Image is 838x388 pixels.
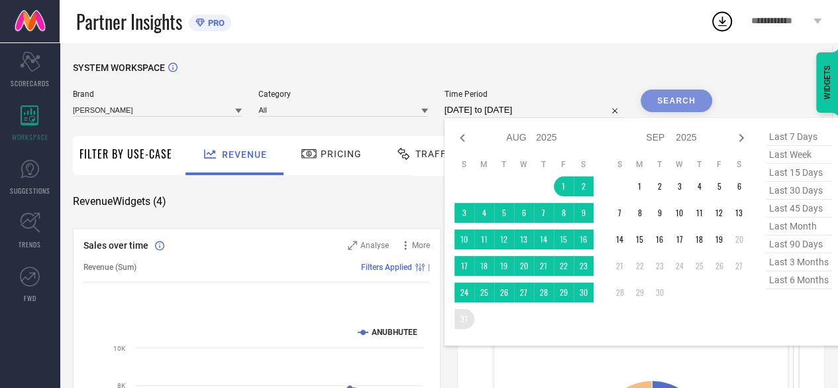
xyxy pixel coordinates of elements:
[372,328,417,337] text: ANUBHUTEE
[360,241,389,250] span: Analyse
[514,283,534,302] td: Wed Aug 27 2025
[73,195,166,208] span: Revenue Widgets ( 4 )
[534,256,554,276] td: Thu Aug 21 2025
[574,176,594,196] td: Sat Aug 02 2025
[729,256,749,276] td: Sat Sep 27 2025
[766,253,832,271] span: last 3 months
[766,182,832,200] span: last 30 days
[709,159,729,170] th: Friday
[574,256,594,276] td: Sat Aug 23 2025
[670,229,690,249] td: Wed Sep 17 2025
[454,229,474,249] td: Sun Aug 10 2025
[729,229,749,249] td: Sat Sep 20 2025
[650,283,670,302] td: Tue Sep 30 2025
[709,229,729,249] td: Fri Sep 19 2025
[534,229,554,249] td: Thu Aug 14 2025
[610,256,630,276] td: Sun Sep 21 2025
[24,293,36,303] span: FWD
[766,146,832,164] span: last week
[733,130,749,146] div: Next month
[361,263,412,272] span: Filters Applied
[729,159,749,170] th: Saturday
[554,159,574,170] th: Friday
[574,203,594,223] td: Sat Aug 09 2025
[650,159,670,170] th: Tuesday
[630,229,650,249] td: Mon Sep 15 2025
[670,159,690,170] th: Wednesday
[83,240,148,251] span: Sales over time
[474,159,494,170] th: Monday
[222,149,267,160] span: Revenue
[610,229,630,249] td: Sun Sep 14 2025
[348,241,357,250] svg: Zoom
[729,203,749,223] td: Sat Sep 13 2025
[650,229,670,249] td: Tue Sep 16 2025
[710,9,734,33] div: Open download list
[650,256,670,276] td: Tue Sep 23 2025
[445,90,624,99] span: Time Period
[630,283,650,302] td: Mon Sep 29 2025
[494,203,514,223] td: Tue Aug 05 2025
[514,229,534,249] td: Wed Aug 13 2025
[514,203,534,223] td: Wed Aug 06 2025
[494,256,514,276] td: Tue Aug 19 2025
[709,203,729,223] td: Fri Sep 12 2025
[12,132,48,142] span: WORKSPACE
[534,203,554,223] td: Thu Aug 07 2025
[690,159,709,170] th: Thursday
[321,149,362,159] span: Pricing
[630,159,650,170] th: Monday
[10,186,50,196] span: SUGGESTIONS
[11,78,50,88] span: SCORECARDS
[454,203,474,223] td: Sun Aug 03 2025
[690,203,709,223] td: Thu Sep 11 2025
[610,283,630,302] td: Sun Sep 28 2025
[19,239,41,249] span: TRENDS
[709,176,729,196] td: Fri Sep 05 2025
[670,203,690,223] td: Wed Sep 10 2025
[554,176,574,196] td: Fri Aug 01 2025
[412,241,430,250] span: More
[709,256,729,276] td: Fri Sep 26 2025
[729,176,749,196] td: Sat Sep 06 2025
[113,345,126,352] text: 10K
[474,203,494,223] td: Mon Aug 04 2025
[554,256,574,276] td: Fri Aug 22 2025
[454,130,470,146] div: Previous month
[574,159,594,170] th: Saturday
[610,159,630,170] th: Sunday
[474,229,494,249] td: Mon Aug 11 2025
[494,283,514,302] td: Tue Aug 26 2025
[630,256,650,276] td: Mon Sep 22 2025
[73,90,242,99] span: Brand
[766,128,832,146] span: last 7 days
[454,256,474,276] td: Sun Aug 17 2025
[630,176,650,196] td: Mon Sep 01 2025
[474,256,494,276] td: Mon Aug 18 2025
[454,159,474,170] th: Sunday
[454,283,474,302] td: Sun Aug 24 2025
[650,203,670,223] td: Tue Sep 09 2025
[766,271,832,289] span: last 6 months
[766,235,832,253] span: last 90 days
[83,263,136,272] span: Revenue (Sum)
[766,200,832,218] span: last 45 days
[554,283,574,302] td: Fri Aug 29 2025
[415,149,456,159] span: Traffic
[574,283,594,302] td: Sat Aug 30 2025
[494,159,514,170] th: Tuesday
[766,218,832,235] span: last month
[73,62,165,73] span: SYSTEM WORKSPACE
[690,256,709,276] td: Thu Sep 25 2025
[534,159,554,170] th: Thursday
[205,18,225,28] span: PRO
[454,309,474,329] td: Sun Aug 31 2025
[445,102,624,118] input: Select time period
[534,283,554,302] td: Thu Aug 28 2025
[610,203,630,223] td: Sun Sep 07 2025
[514,159,534,170] th: Wednesday
[554,203,574,223] td: Fri Aug 08 2025
[79,146,172,162] span: Filter By Use-Case
[574,229,594,249] td: Sat Aug 16 2025
[650,176,670,196] td: Tue Sep 02 2025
